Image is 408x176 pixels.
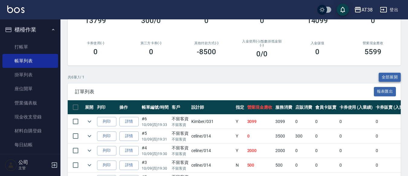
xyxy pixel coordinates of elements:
[190,100,234,115] th: 設計師
[172,130,189,137] div: 不留客資
[246,100,274,115] th: 營業現金應收
[85,131,94,141] button: expand row
[246,144,274,158] td: 2000
[241,39,283,47] h2: 入金使用(-) /點數折抵金額(-)
[338,144,374,158] td: 0
[140,158,170,172] td: #3
[97,117,116,126] button: 列印
[118,100,140,115] th: 操作
[314,144,338,158] td: 0
[274,129,294,143] td: 3500
[274,100,294,115] th: 服務消費
[294,158,314,172] td: 0
[5,159,17,171] img: Person
[374,88,396,94] a: 報表匯出
[2,68,58,82] a: 掛單列表
[379,73,401,82] button: 全部展開
[234,158,246,172] td: N
[186,41,227,45] h2: 其他付款方式(-)
[141,16,161,25] h3: 300/0
[274,158,294,172] td: 500
[338,115,374,129] td: 0
[204,16,209,25] h3: 0
[140,115,170,129] td: #6
[142,166,169,171] p: 10/09 (四) 19:30
[2,82,58,96] a: 座位開單
[172,137,189,142] p: 不留客資
[337,4,349,16] button: save
[190,158,234,172] td: celine /014
[2,54,58,68] a: 帳單列表
[2,110,58,124] a: 現金收支登錄
[234,115,246,129] td: Y
[75,41,116,45] h2: 卡券使用(-)
[7,5,24,13] img: Logo
[256,50,267,58] h3: 0 /0
[190,115,234,129] td: Kimber /031
[307,16,328,25] h3: 14099
[85,161,94,170] button: expand row
[314,129,338,143] td: 0
[97,146,116,155] button: 列印
[294,115,314,129] td: 0
[119,131,139,141] a: 詳情
[361,6,373,14] div: AT38
[314,115,338,129] td: 0
[140,144,170,158] td: #4
[338,158,374,172] td: 0
[93,48,98,56] h3: 0
[142,137,169,142] p: 10/09 (四) 19:31
[119,146,139,155] a: 詳情
[85,117,94,126] button: expand row
[2,138,58,152] a: 每日結帳
[338,129,374,143] td: 0
[172,159,189,166] div: 不留客資
[172,151,189,157] p: 不留客資
[246,115,274,129] td: 3099
[140,129,170,143] td: #5
[234,144,246,158] td: Y
[2,40,58,54] a: 打帳單
[18,159,49,165] h5: 公司
[274,144,294,158] td: 2000
[119,161,139,170] a: 詳情
[294,144,314,158] td: 0
[297,41,338,45] h2: 入金儲值
[18,165,49,171] p: 主管
[246,158,274,172] td: 500
[315,48,319,56] h3: 0
[142,151,169,157] p: 10/09 (四) 19:30
[190,129,234,143] td: celine /014
[170,100,190,115] th: 客戶
[172,145,189,151] div: 不留客資
[97,131,116,141] button: 列印
[172,116,189,122] div: 不留客資
[68,75,84,80] p: 共 6 筆, 1 / 1
[364,48,381,56] h3: 5599
[85,16,106,25] h3: 13799
[172,122,189,128] p: 不留客資
[377,4,401,15] button: 登出
[75,89,374,95] span: 訂單列表
[2,124,58,138] a: 材料自購登錄
[131,41,172,45] h2: 第三方卡券(-)
[2,152,58,166] a: 排班表
[338,100,374,115] th: 卡券使用 (入業績)
[246,129,274,143] td: 0
[142,122,169,128] p: 10/09 (四) 19:33
[260,16,264,25] h3: 0
[352,41,393,45] h2: 營業現金應收
[234,129,246,143] td: Y
[294,129,314,143] td: 300
[140,100,170,115] th: 帳單編號/時間
[374,87,396,96] button: 報表匯出
[294,100,314,115] th: 店販消費
[234,100,246,115] th: 指定
[2,96,58,110] a: 營業儀表板
[149,48,153,56] h3: 0
[2,22,58,38] button: 櫃檯作業
[371,16,375,25] h3: 0
[197,48,216,56] h3: -8500
[172,166,189,171] p: 不留客資
[119,117,139,126] a: 詳情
